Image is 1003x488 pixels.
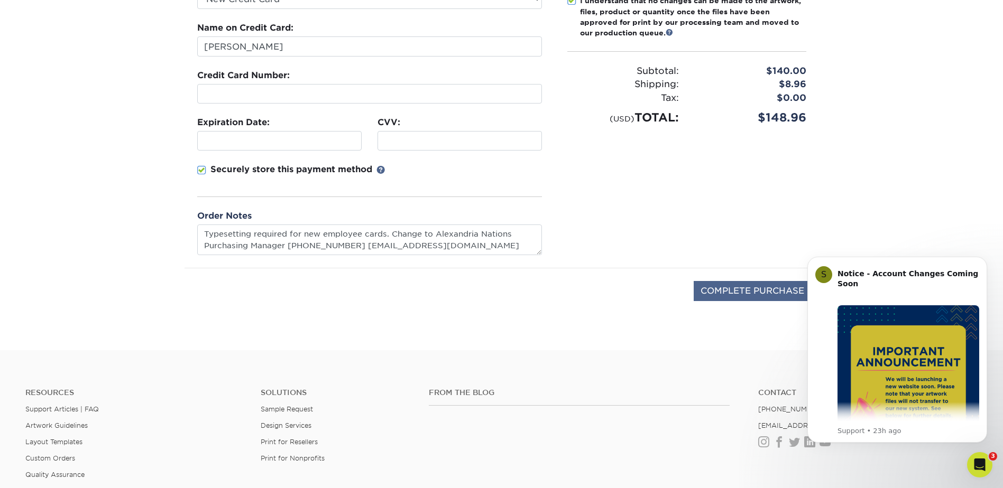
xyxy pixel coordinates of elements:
[610,114,634,123] small: (USD)
[261,438,318,446] a: Print for Resellers
[197,22,293,34] label: Name on Credit Card:
[202,89,537,99] iframe: Secure card number input frame
[967,452,992,477] iframe: Intercom live chat
[792,241,1003,459] iframe: Intercom notifications message
[687,64,814,78] div: $140.00
[197,116,270,129] label: Expiration Date:
[261,421,311,429] a: Design Services
[197,36,542,57] input: First & Last Name
[687,109,814,126] div: $148.96
[559,64,687,78] div: Subtotal:
[197,69,290,82] label: Credit Card Number:
[758,421,885,429] a: [EMAIL_ADDRESS][DOMAIN_NAME]
[261,454,325,462] a: Print for Nonprofits
[261,405,313,413] a: Sample Request
[25,388,245,397] h4: Resources
[559,109,687,126] div: TOTAL:
[25,454,75,462] a: Custom Orders
[197,210,252,222] label: Order Notes
[25,421,88,429] a: Artwork Guidelines
[210,163,372,176] p: Securely store this payment method
[559,78,687,91] div: Shipping:
[694,281,811,301] input: COMPLETE PURCHASE
[382,136,537,146] iframe: Secure CVC input frame
[758,405,824,413] a: [PHONE_NUMBER]
[202,136,357,146] iframe: Secure expiration date input frame
[25,438,82,446] a: Layout Templates
[758,388,978,397] a: Contact
[429,388,730,397] h4: From the Blog
[989,452,997,461] span: 3
[192,281,245,312] img: DigiCert Secured Site Seal
[261,388,413,397] h4: Solutions
[25,405,99,413] a: Support Articles | FAQ
[687,78,814,91] div: $8.96
[559,91,687,105] div: Tax:
[3,456,90,484] iframe: Google Customer Reviews
[378,116,400,129] label: CVV:
[687,91,814,105] div: $0.00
